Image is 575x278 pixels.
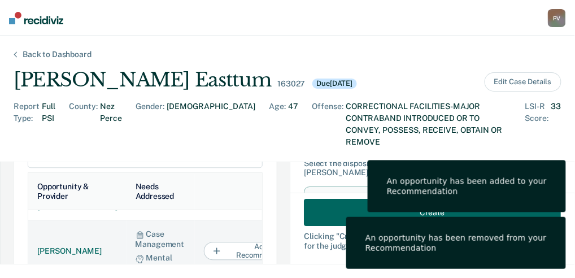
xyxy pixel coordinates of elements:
[277,79,305,89] div: 163027
[136,101,164,148] div: Gender :
[346,101,512,148] div: CORRECTIONAL FACILITIES-MAJOR CONTRABAND INTRODUCED OR TO CONVEY, POSSESS, RECEIVE, OBTAIN OR REMOVE
[304,159,561,178] div: Select the disposition below that you plan to recommend for [PERSON_NAME] .
[548,9,566,27] button: PV
[9,12,63,24] img: Recidiviz
[136,229,186,249] div: Case Management
[365,233,547,253] div: An opportunity has been removed from your Recommendation
[14,68,271,92] div: [PERSON_NAME] Easttum
[136,253,186,272] div: Mental Health
[9,50,105,59] div: Back to Dashboard
[312,79,358,89] div: Due [DATE]
[42,101,55,148] div: Full PSI
[288,101,298,148] div: 47
[387,176,547,196] div: An opportunity has been added to your Recommendation
[204,242,317,260] button: Add to Recommendation
[548,9,566,27] div: P V
[69,101,98,148] div: County :
[304,198,561,225] button: Create
[304,231,561,250] div: Clicking " Create " will generate a downloadable report for the judge.
[551,101,561,148] div: 33
[312,101,343,148] div: Offense :
[100,101,122,148] div: Nez Perce
[485,72,561,92] button: Edit Case Details
[37,182,117,201] div: Opportunity & Provider
[167,101,255,148] div: [DEMOGRAPHIC_DATA]
[37,246,117,256] div: [PERSON_NAME]
[136,182,186,201] div: Needs Addressed
[525,101,549,148] div: LSI-R Score :
[269,101,286,148] div: Age :
[14,101,40,148] div: Report Type :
